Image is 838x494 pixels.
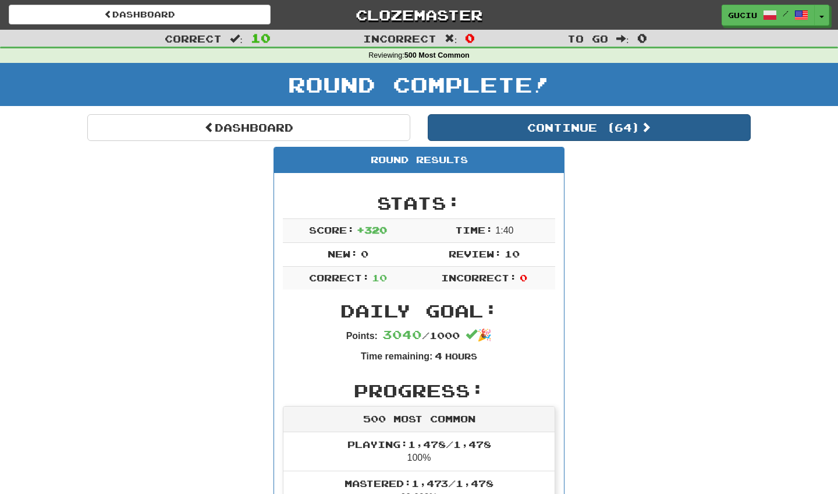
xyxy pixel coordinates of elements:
[361,351,432,361] strong: Time remaining:
[309,224,354,235] span: Score:
[288,5,550,25] a: Clozemaster
[505,248,520,259] span: 10
[616,34,629,44] span: :
[309,272,370,283] span: Correct:
[465,31,475,45] span: 0
[728,10,757,20] span: Guciu
[363,33,436,44] span: Incorrect
[445,34,457,44] span: :
[328,248,358,259] span: New:
[445,351,477,361] small: Hours
[283,432,555,472] li: 100%
[357,224,387,235] span: + 320
[455,224,493,235] span: Time:
[165,33,222,44] span: Correct
[230,34,243,44] span: :
[783,9,789,17] span: /
[520,272,527,283] span: 0
[345,478,493,489] span: Mastered: 1,473 / 1,478
[4,73,834,96] h1: Round Complete!
[466,329,492,341] span: 🎉
[449,248,502,259] span: Review:
[361,248,368,259] span: 0
[382,327,422,341] span: 3040
[283,193,555,213] h2: Stats:
[346,331,378,341] strong: Points:
[404,51,470,59] strong: 500 Most Common
[637,31,647,45] span: 0
[283,381,555,400] h2: Progress:
[251,31,271,45] span: 10
[283,407,555,432] div: 500 Most Common
[722,5,815,26] a: Guciu /
[495,225,513,235] span: 1 : 40
[435,350,442,361] span: 4
[9,5,271,24] a: Dashboard
[347,439,491,450] span: Playing: 1,478 / 1,478
[382,330,460,341] span: / 1000
[283,301,555,320] h2: Daily Goal:
[87,114,410,141] a: Dashboard
[372,272,387,283] span: 10
[428,114,751,141] button: Continue (64)
[567,33,608,44] span: To go
[441,272,517,283] span: Incorrect:
[274,147,564,173] div: Round Results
